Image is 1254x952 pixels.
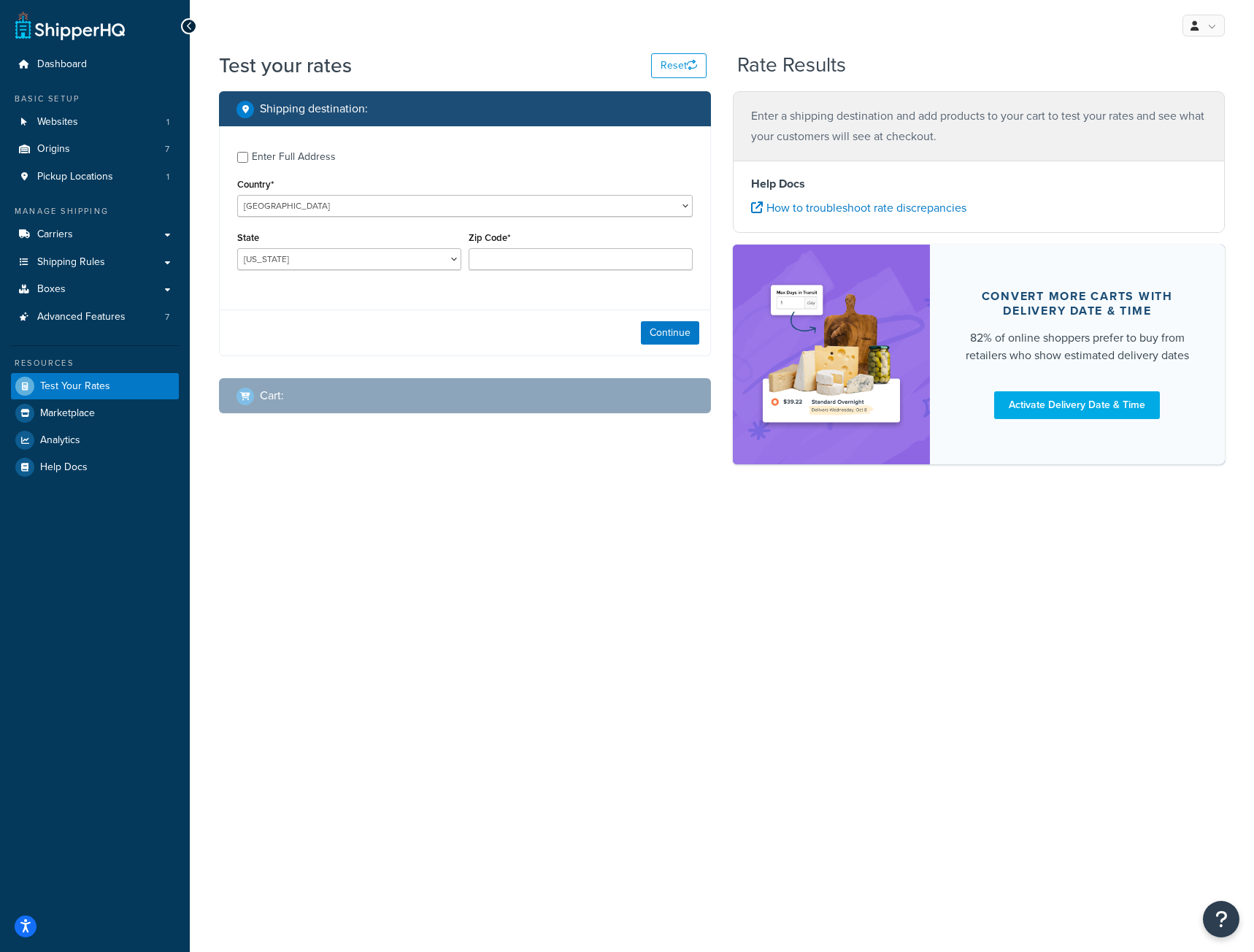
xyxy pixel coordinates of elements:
[11,249,179,276] a: Shipping Rules
[965,289,1190,318] div: Convert more carts with delivery date & time
[37,116,78,128] span: Websites
[11,51,179,78] a: Dashboard
[11,373,179,399] a: Test Your Rates
[166,171,169,183] span: 1
[11,136,179,163] li: Origins
[237,152,248,163] input: Enter Full Address
[37,229,73,241] span: Carriers
[165,143,169,156] span: 7
[11,400,179,426] a: Marketplace
[751,175,1207,193] h4: Help Docs
[237,179,274,190] label: Country*
[260,102,368,115] h2: Shipping destination :
[37,58,87,71] span: Dashboard
[40,380,110,393] span: Test Your Rates
[11,357,179,369] div: Resources
[737,54,846,77] h2: Rate Results
[165,311,169,323] span: 7
[166,116,169,128] span: 1
[11,304,179,331] li: Advanced Features
[755,266,908,442] img: feature-image-ddt-36eae7f7280da8017bfb280eaccd9c446f90b1fe08728e4019434db127062ab4.png
[11,276,179,303] a: Boxes
[260,389,284,402] h2: Cart :
[37,311,126,323] span: Advanced Features
[751,106,1207,147] p: Enter a shipping destination and add products to your cart to test your rates and see what your c...
[11,454,179,480] a: Help Docs
[37,256,105,269] span: Shipping Rules
[641,321,699,345] button: Continue
[40,434,80,447] span: Analytics
[651,53,707,78] button: Reset
[11,109,179,136] a: Websites1
[37,171,113,183] span: Pickup Locations
[11,164,179,191] li: Pickup Locations
[11,93,179,105] div: Basic Setup
[219,51,352,80] h1: Test your rates
[469,232,510,243] label: Zip Code*
[40,461,88,474] span: Help Docs
[11,109,179,136] li: Websites
[751,199,966,216] a: How to troubleshoot rate discrepancies
[11,221,179,248] a: Carriers
[11,205,179,218] div: Manage Shipping
[252,147,336,167] div: Enter Full Address
[11,164,179,191] a: Pickup Locations1
[11,427,179,453] a: Analytics
[40,407,95,420] span: Marketplace
[237,232,259,243] label: State
[11,304,179,331] a: Advanced Features7
[11,136,179,163] a: Origins7
[994,391,1160,419] a: Activate Delivery Date & Time
[965,329,1190,364] div: 82% of online shoppers prefer to buy from retailers who show estimated delivery dates
[1203,901,1239,937] button: Open Resource Center
[37,143,70,156] span: Origins
[37,283,66,296] span: Boxes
